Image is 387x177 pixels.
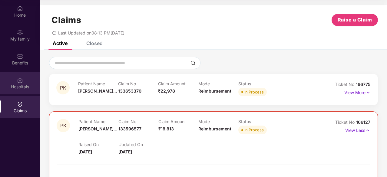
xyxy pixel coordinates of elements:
[332,14,378,26] button: Raise a Claim
[17,101,23,107] img: svg+xml;base64,PHN2ZyBpZD0iQ2xhaW0iIHhtbG5zPSJodHRwOi8vd3d3LnczLm9yZy8yMDAwL3N2ZyIgd2lkdGg9IjIwIi...
[158,88,175,93] span: ₹22,978
[118,119,158,124] p: Claim No
[158,126,174,131] span: ₹18,813
[158,119,198,124] p: Claim Amount
[356,120,370,125] span: 166127
[118,126,141,131] span: 133596577
[51,15,81,25] h1: Claims
[52,30,56,35] span: redo
[17,53,23,59] img: svg+xml;base64,PHN2ZyBpZD0iQmVuZWZpdHMiIHhtbG5zPSJodHRwOi8vd3d3LnczLm9yZy8yMDAwL3N2ZyIgd2lkdGg9Ij...
[78,88,117,93] span: [PERSON_NAME]...
[60,85,66,90] span: PK
[198,119,238,124] p: Mode
[365,89,371,96] img: svg+xml;base64,PHN2ZyB4bWxucz0iaHR0cDovL3d3dy53My5vcmcvMjAwMC9zdmciIHdpZHRoPSIxNyIgaGVpZ2h0PSIxNy...
[190,61,195,65] img: svg+xml;base64,PHN2ZyBpZD0iU2VhcmNoLTMyeDMyIiB4bWxucz0iaHR0cDovL3d3dy53My5vcmcvMjAwMC9zdmciIHdpZH...
[365,127,370,134] img: svg+xml;base64,PHN2ZyB4bWxucz0iaHR0cDovL3d3dy53My5vcmcvMjAwMC9zdmciIHdpZHRoPSIxNyIgaGVpZ2h0PSIxNy...
[78,142,118,147] p: Raised On
[338,16,372,24] span: Raise a Claim
[17,5,23,11] img: svg+xml;base64,PHN2ZyBpZD0iSG9tZSIgeG1sbnM9Imh0dHA6Ly93d3cudzMub3JnLzIwMDAvc3ZnIiB3aWR0aD0iMjAiIG...
[78,119,118,124] p: Patient Name
[118,149,132,154] span: [DATE]
[60,123,67,128] span: PK
[118,81,158,86] p: Claim No
[118,142,158,147] p: Updated On
[158,81,198,86] p: Claim Amount
[58,30,124,35] span: Last Updated on 08:13 PM[DATE]
[198,126,231,131] span: Reimbursement
[356,82,371,87] span: 166775
[198,88,231,93] span: Reimbursement
[78,126,117,131] span: [PERSON_NAME]...
[17,77,23,83] img: svg+xml;base64,PHN2ZyBpZD0iSG9zcGl0YWxzIiB4bWxucz0iaHR0cDovL3d3dy53My5vcmcvMjAwMC9zdmciIHdpZHRoPS...
[335,120,356,125] span: Ticket No
[344,88,371,96] p: View More
[238,119,278,124] p: Status
[335,82,356,87] span: Ticket No
[345,126,370,134] p: View Less
[198,81,238,86] p: Mode
[17,29,23,35] img: svg+xml;base64,PHN2ZyB3aWR0aD0iMjAiIGhlaWdodD0iMjAiIHZpZXdCb3g9IjAgMCAyMCAyMCIgZmlsbD0ibm9uZSIgeG...
[244,127,264,133] div: In Process
[53,40,68,46] div: Active
[78,149,92,154] span: [DATE]
[86,40,103,46] div: Closed
[118,88,141,93] span: 133653370
[244,89,264,95] div: In Process
[78,81,118,86] p: Patient Name
[238,81,278,86] p: Status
